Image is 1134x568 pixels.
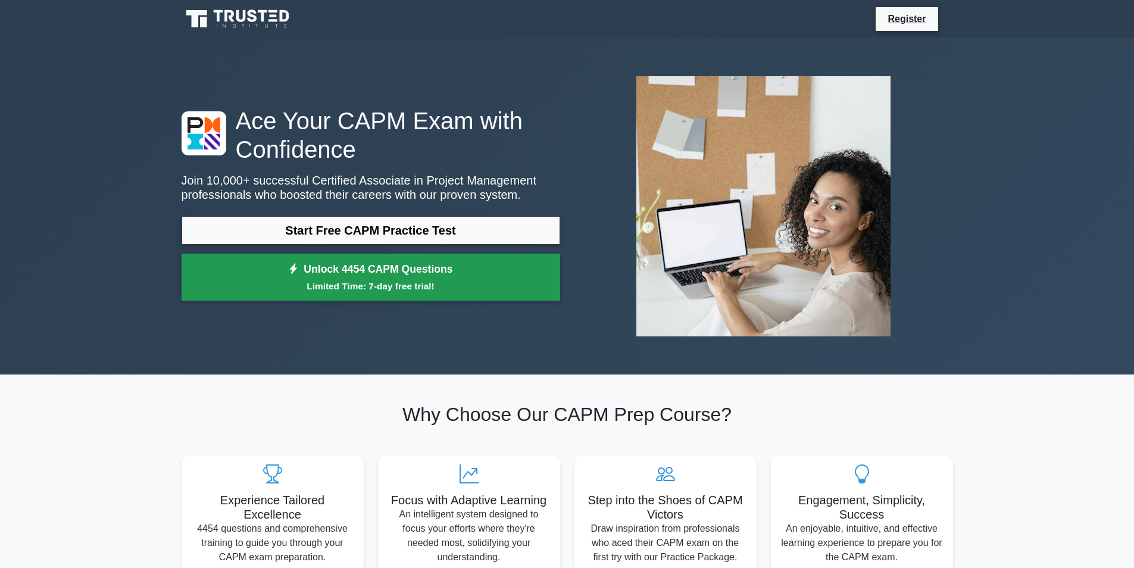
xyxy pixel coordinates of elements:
a: Start Free CAPM Practice Test [182,216,560,245]
p: An enjoyable, intuitive, and effective learning experience to prepare you for the CAPM exam. [780,522,944,564]
p: An intelligent system designed to focus your efforts where they're needed most, solidifying your ... [388,507,551,564]
h2: Why Choose Our CAPM Prep Course? [182,403,953,426]
h5: Experience Tailored Excellence [191,493,354,522]
h5: Step into the Shoes of CAPM Victors [584,493,747,522]
p: Draw inspiration from professionals who aced their CAPM exam on the first try with our Practice P... [584,522,747,564]
p: Join 10,000+ successful Certified Associate in Project Management professionals who boosted their... [182,173,560,202]
h5: Engagement, Simplicity, Success [780,493,944,522]
h1: Ace Your CAPM Exam with Confidence [182,107,560,164]
h5: Focus with Adaptive Learning [388,493,551,507]
p: 4454 questions and comprehensive training to guide you through your CAPM exam preparation. [191,522,354,564]
a: Register [880,11,933,26]
small: Limited Time: 7-day free trial! [196,279,545,293]
a: Unlock 4454 CAPM QuestionsLimited Time: 7-day free trial! [182,254,560,301]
